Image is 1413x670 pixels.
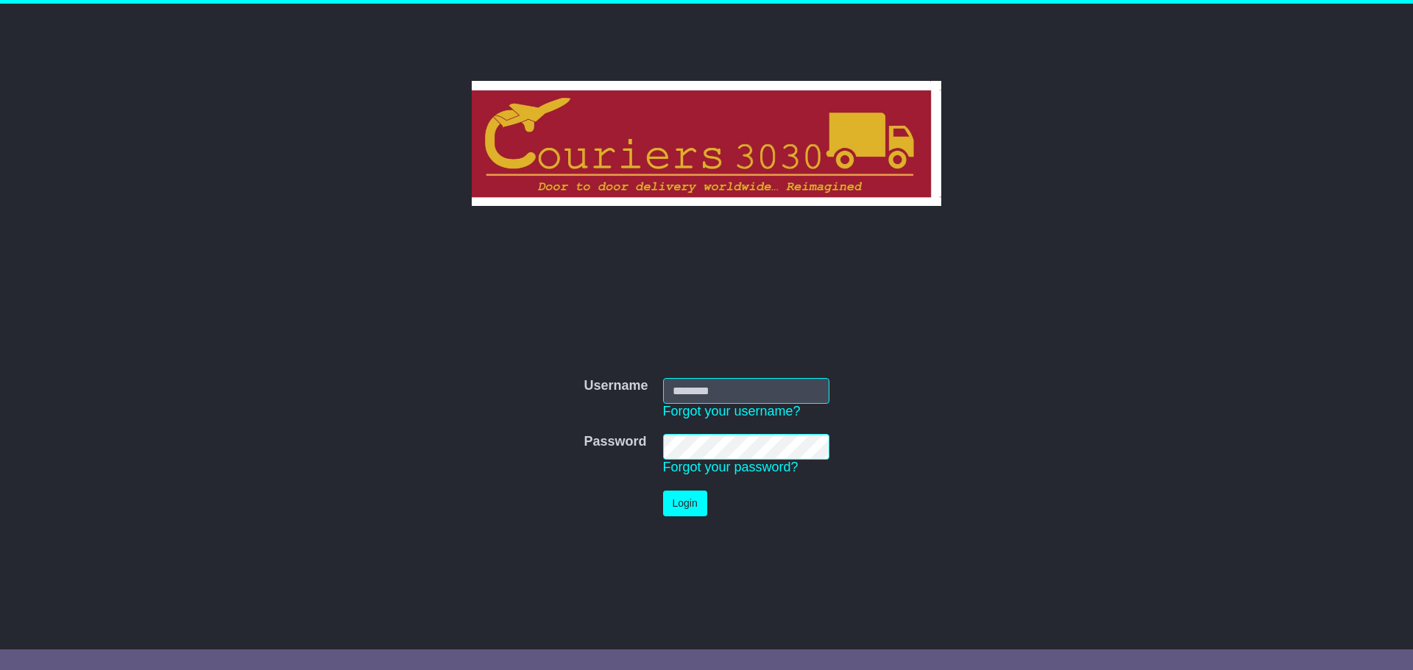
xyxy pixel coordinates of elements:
label: Username [584,378,648,394]
img: Couriers 3030 [472,81,942,206]
a: Forgot your username? [663,404,801,418]
button: Login [663,491,707,516]
a: Forgot your password? [663,460,798,474]
label: Password [584,434,646,450]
